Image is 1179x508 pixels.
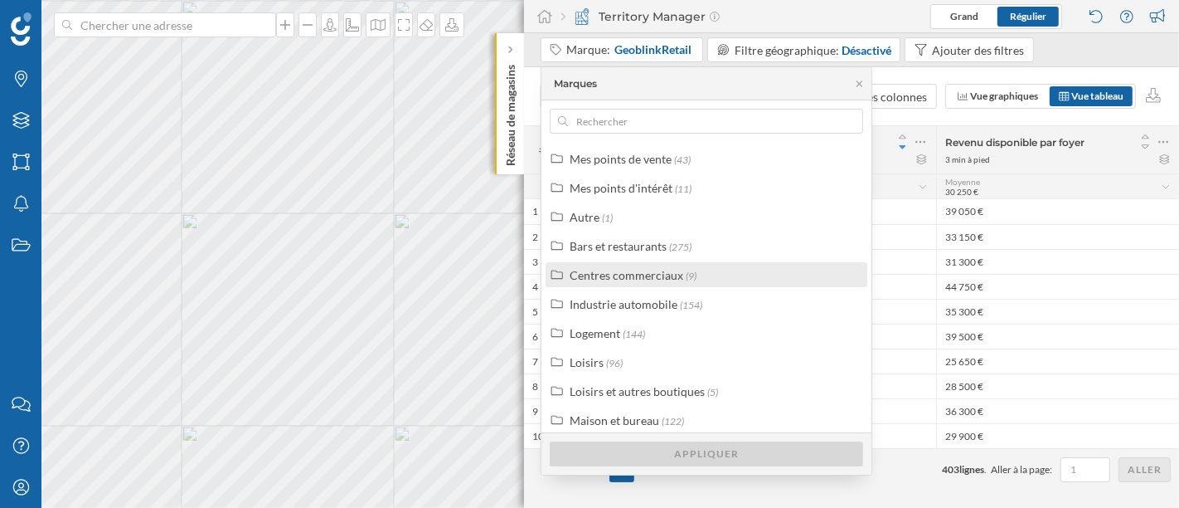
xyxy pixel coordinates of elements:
[11,12,32,46] img: Logo Geoblink
[950,10,978,22] span: Grand
[532,256,538,269] div: 3
[1065,462,1105,478] input: 1
[936,274,1179,299] div: 44 750 €
[532,405,538,418] div: 9
[532,380,538,393] div: 8
[570,355,604,369] div: Loisirs
[936,299,1179,324] div: 35 300 €
[532,281,538,294] div: 4
[1072,90,1124,102] span: Vue tableau
[735,43,839,57] span: Filtre géographique:
[566,42,693,58] div: Marque:
[675,183,691,195] span: (11)
[532,205,538,218] div: 1
[532,430,544,443] div: 10
[570,181,672,195] div: Mes points d'intérêt
[936,199,1179,224] div: 39 050 €
[570,297,677,311] div: Industrie automobile
[532,355,538,369] div: 7
[614,42,691,58] span: GeoblinkRetail
[570,326,620,340] div: Logement
[570,152,672,166] div: Mes points de vente
[971,90,1039,102] span: Vue graphiques
[502,58,519,166] p: Réseau de magasins
[674,154,691,166] span: (43)
[936,423,1179,448] div: 29 900 €
[945,154,990,165] div: 3 min à pied
[936,398,1179,423] div: 36 300 €
[662,415,684,427] span: (122)
[707,386,718,398] span: (5)
[936,349,1179,374] div: 25 650 €
[942,463,959,476] span: 403
[842,42,891,59] div: Désactivé
[936,249,1179,274] div: 31 300 €
[623,328,645,340] span: (144)
[945,136,1084,149] span: Revenu disponible par foyer
[1010,10,1046,22] span: Régulier
[832,88,928,105] div: Gérer les colonnes
[532,231,538,244] div: 2
[933,42,1025,59] div: Ajouter des filtres
[570,268,683,282] div: Centres commerciaux
[570,384,705,398] div: Loisirs et autres boutiques
[574,8,590,25] img: territory-manager.svg
[602,212,613,224] span: (1)
[984,463,987,476] span: .
[570,413,659,427] div: Maison et bureau
[606,357,623,369] span: (96)
[570,239,667,253] div: Bars et restaurants
[936,224,1179,249] div: 33 150 €
[532,143,553,158] span: #
[532,330,538,344] div: 6
[669,241,691,253] span: (275)
[945,187,978,197] span: 30 250 €
[554,76,597,91] div: Marques
[959,463,984,476] span: lignes
[936,324,1179,349] div: 39 500 €
[945,177,980,187] span: Moyenne
[936,374,1179,398] div: 28 500 €
[680,299,702,311] span: (154)
[561,8,720,25] div: Territory Manager
[991,462,1052,477] span: Aller à la page:
[532,305,538,319] div: 5
[27,12,107,27] span: Assistance
[570,210,599,224] div: Autre
[686,270,696,282] span: (9)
